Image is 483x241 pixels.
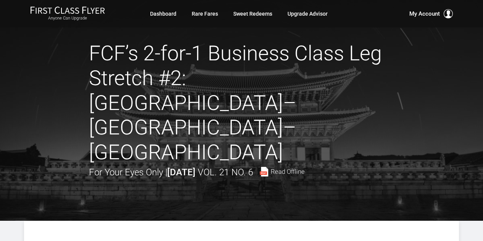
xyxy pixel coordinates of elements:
[30,6,105,21] a: First Class FlyerAnyone Can Upgrade
[167,167,195,178] strong: [DATE]
[259,167,305,176] a: Read Offline
[409,9,440,18] span: My Account
[271,168,305,175] span: Read Offline
[89,41,394,165] h1: FCF’s 2-for-1 Business Class Leg Stretch #2: [GEOGRAPHIC_DATA]–[GEOGRAPHIC_DATA]–[GEOGRAPHIC_DATA]
[150,7,176,21] a: Dashboard
[409,9,453,18] button: My Account
[198,167,253,178] span: Vol. 21 No. 6
[30,6,105,14] img: First Class Flyer
[89,165,305,180] div: For Your Eyes Only |
[233,7,272,21] a: Sweet Redeems
[259,167,269,176] img: pdf-file.svg
[30,16,105,21] small: Anyone Can Upgrade
[288,7,328,21] a: Upgrade Advisor
[192,7,218,21] a: Rare Fares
